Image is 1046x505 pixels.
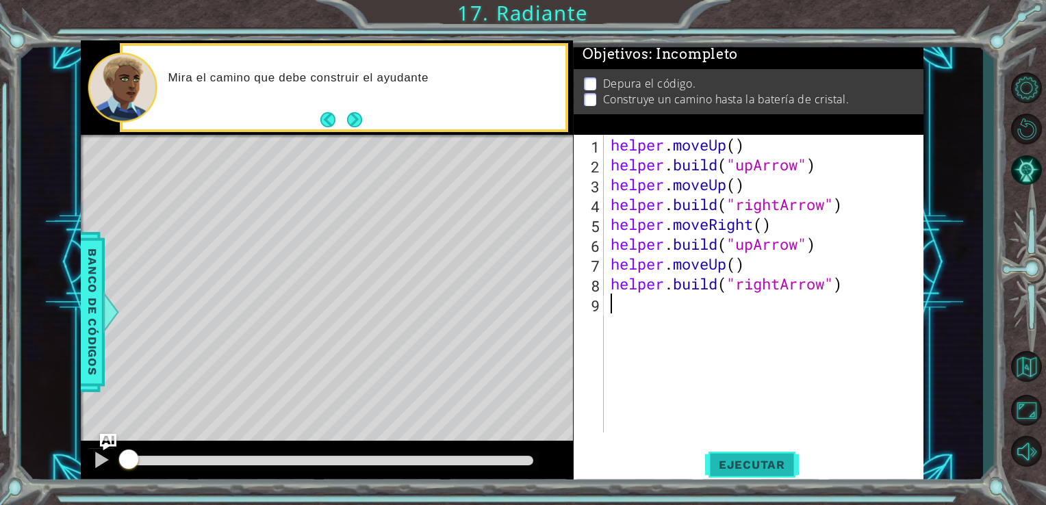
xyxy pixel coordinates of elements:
div: 9 [576,296,604,315]
button: Opciones de nivel [1006,70,1046,107]
span: Objetivos [583,46,739,63]
div: 8 [576,276,604,296]
div: 1 [576,137,604,157]
span: Ejecutar [705,458,799,471]
a: Volver al mapa [1006,344,1046,389]
button: Next [346,112,361,127]
span: : Incompleto [649,46,738,62]
div: 7 [576,256,604,276]
span: Banco de códigos [81,241,103,383]
button: Volver al mapa [1006,346,1046,386]
p: Mira el camino que debe construir el ayudante [168,70,556,86]
button: Ctrl + P: Pause [88,448,115,476]
button: Pista IA [1006,152,1046,189]
div: 3 [576,177,604,196]
button: Ask AI [100,434,116,450]
button: Sonido apagado [1006,432,1046,469]
p: Depura el código. [603,76,696,91]
button: Reiniciar nivel [1006,111,1046,148]
div: 5 [576,216,604,236]
div: 6 [576,236,604,256]
button: Maximizar navegador [1006,391,1046,428]
div: 4 [576,196,604,216]
button: Shift+Enter: Ejecutar el código. [705,447,799,482]
p: Construye un camino hasta la batería de cristal. [603,92,849,107]
button: Back [320,112,347,127]
div: 2 [576,157,604,177]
